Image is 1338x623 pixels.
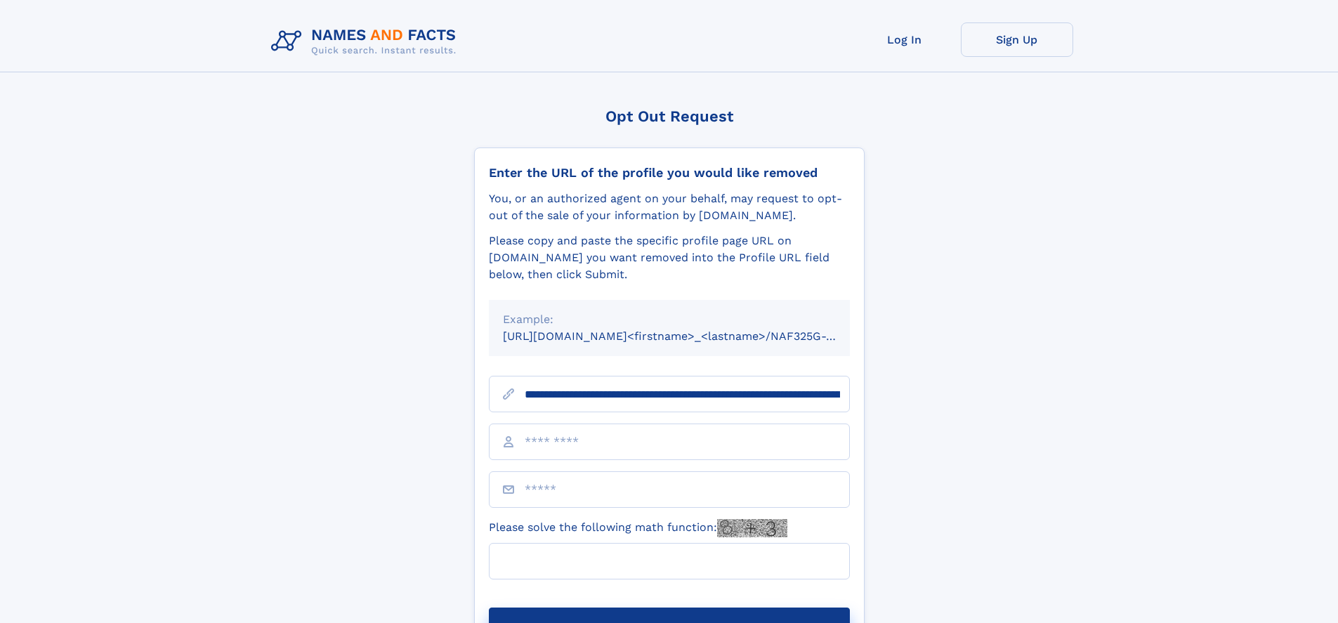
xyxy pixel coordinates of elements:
[489,165,850,181] div: Enter the URL of the profile you would like removed
[474,107,865,125] div: Opt Out Request
[265,22,468,60] img: Logo Names and Facts
[503,329,877,343] small: [URL][DOMAIN_NAME]<firstname>_<lastname>/NAF325G-xxxxxxxx
[503,311,836,328] div: Example:
[489,519,787,537] label: Please solve the following math function:
[489,190,850,224] div: You, or an authorized agent on your behalf, may request to opt-out of the sale of your informatio...
[489,232,850,283] div: Please copy and paste the specific profile page URL on [DOMAIN_NAME] you want removed into the Pr...
[961,22,1073,57] a: Sign Up
[848,22,961,57] a: Log In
